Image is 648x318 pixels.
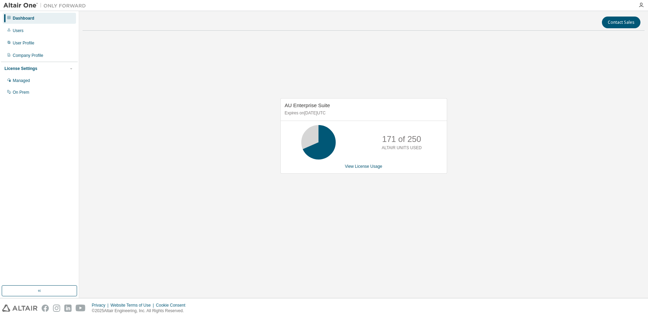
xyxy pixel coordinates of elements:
div: User Profile [13,40,34,46]
div: On Prem [13,90,29,95]
p: 171 of 250 [382,133,421,145]
a: View License Usage [345,164,382,169]
img: instagram.svg [53,305,60,312]
img: linkedin.svg [64,305,72,312]
p: © 2025 Altair Engineering, Inc. All Rights Reserved. [92,308,190,314]
div: Users [13,28,23,33]
img: altair_logo.svg [2,305,37,312]
div: Privacy [92,302,110,308]
p: Expires on [DATE] UTC [285,110,441,116]
span: AU Enterprise Suite [285,102,330,108]
img: youtube.svg [76,305,86,312]
div: License Settings [4,66,37,71]
p: ALTAIR UNITS USED [382,145,422,151]
div: Website Terms of Use [110,302,156,308]
div: Cookie Consent [156,302,189,308]
img: Altair One [3,2,89,9]
div: Company Profile [13,53,43,58]
div: Managed [13,78,30,83]
button: Contact Sales [602,17,640,28]
img: facebook.svg [42,305,49,312]
div: Dashboard [13,16,34,21]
